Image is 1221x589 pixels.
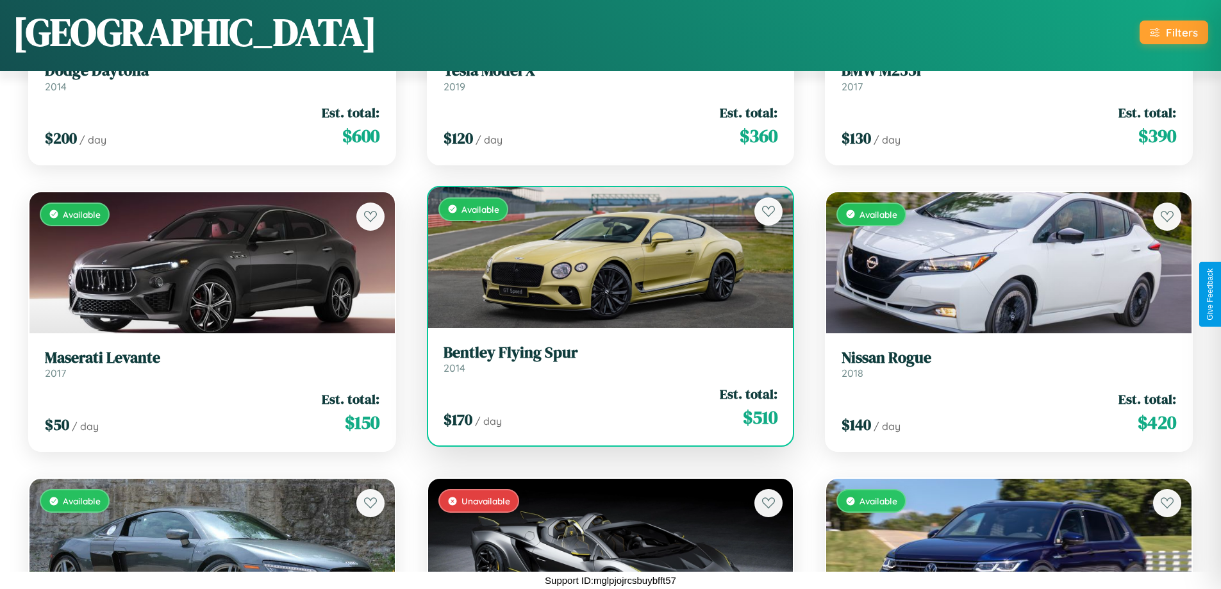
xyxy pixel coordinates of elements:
a: Maserati Levante2017 [45,349,379,380]
span: / day [476,133,503,146]
span: Est. total: [720,385,777,403]
span: $ 170 [444,409,472,430]
span: Est. total: [322,103,379,122]
span: Est. total: [720,103,777,122]
span: / day [475,415,502,427]
span: Est. total: [1118,390,1176,408]
span: $ 360 [740,123,777,149]
span: $ 130 [842,128,871,149]
span: Available [461,204,499,215]
span: 2014 [45,80,67,93]
span: / day [79,133,106,146]
span: Unavailable [461,495,510,506]
a: BMW M235i2017 [842,62,1176,93]
a: Nissan Rogue2018 [842,349,1176,380]
div: Filters [1166,26,1198,39]
span: Est. total: [322,390,379,408]
span: $ 140 [842,414,871,435]
span: $ 600 [342,123,379,149]
span: / day [72,420,99,433]
span: Available [860,209,897,220]
a: Dodge Daytona2014 [45,62,379,93]
p: Support ID: mglpjojrcsbuybfft57 [545,572,676,589]
h3: Bentley Flying Spur [444,344,778,362]
span: $ 50 [45,414,69,435]
a: Bentley Flying Spur2014 [444,344,778,375]
h3: Maserati Levante [45,349,379,367]
span: 2017 [842,80,863,93]
span: / day [874,420,901,433]
button: Filters [1140,21,1208,44]
h3: Tesla Model X [444,62,778,80]
a: Tesla Model X2019 [444,62,778,93]
h1: [GEOGRAPHIC_DATA] [13,6,377,58]
span: 2018 [842,367,863,379]
span: Est. total: [1118,103,1176,122]
span: $ 510 [743,404,777,430]
span: 2019 [444,80,465,93]
div: Give Feedback [1206,269,1215,320]
span: 2017 [45,367,66,379]
span: 2014 [444,361,465,374]
h3: BMW M235i [842,62,1176,80]
h3: Dodge Daytona [45,62,379,80]
span: $ 150 [345,410,379,435]
span: $ 200 [45,128,77,149]
span: $ 120 [444,128,473,149]
span: Available [63,495,101,506]
span: / day [874,133,901,146]
span: Available [860,495,897,506]
h3: Nissan Rogue [842,349,1176,367]
span: Available [63,209,101,220]
span: $ 390 [1138,123,1176,149]
span: $ 420 [1138,410,1176,435]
